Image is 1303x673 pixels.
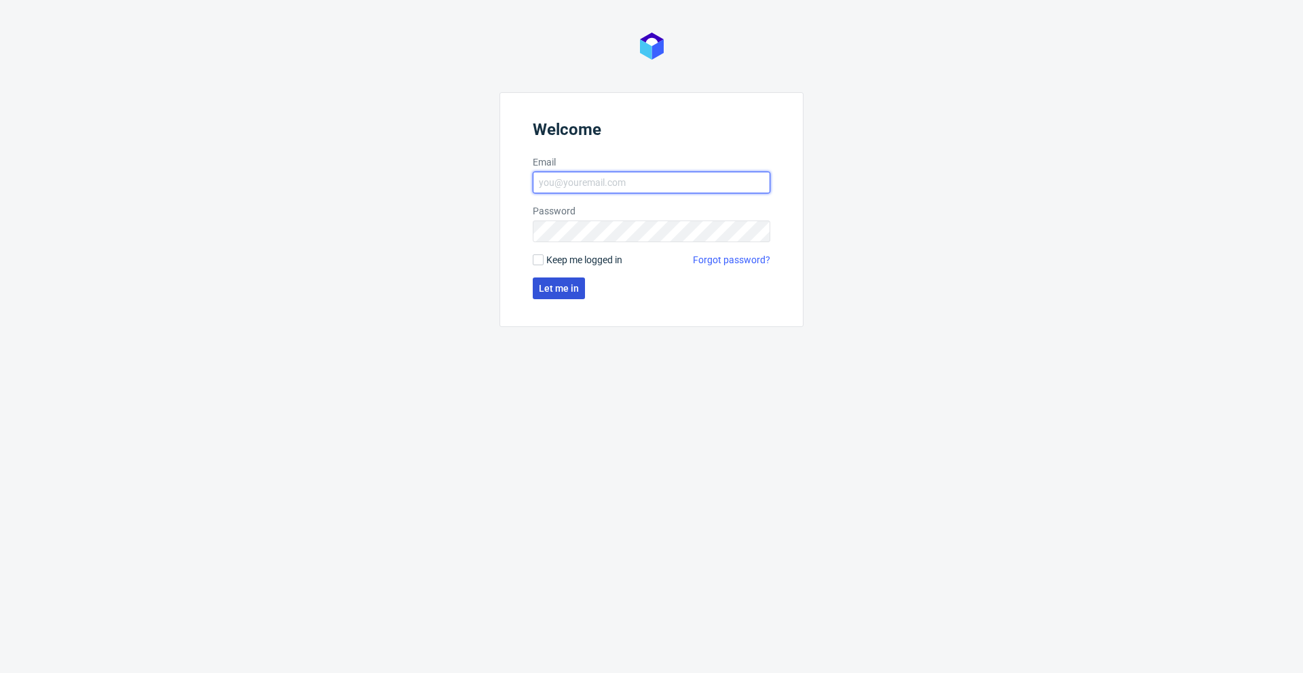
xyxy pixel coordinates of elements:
[533,277,585,299] button: Let me in
[546,253,622,267] span: Keep me logged in
[533,120,770,145] header: Welcome
[533,204,770,218] label: Password
[533,172,770,193] input: you@youremail.com
[539,284,579,293] span: Let me in
[533,155,770,169] label: Email
[693,253,770,267] a: Forgot password?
